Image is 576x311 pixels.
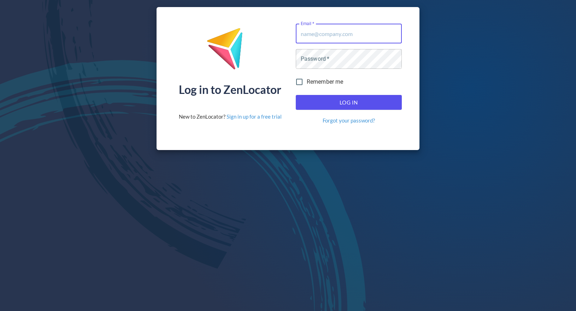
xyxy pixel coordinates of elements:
[179,113,282,120] div: New to ZenLocator?
[307,78,343,86] span: Remember me
[227,113,282,120] a: Sign in up for a free trial
[206,28,254,75] img: ZenLocator
[304,98,394,107] span: Log In
[296,95,402,110] button: Log In
[296,24,402,43] input: name@company.com
[323,117,375,124] a: Forgot your password?
[179,84,281,95] div: Log in to ZenLocator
